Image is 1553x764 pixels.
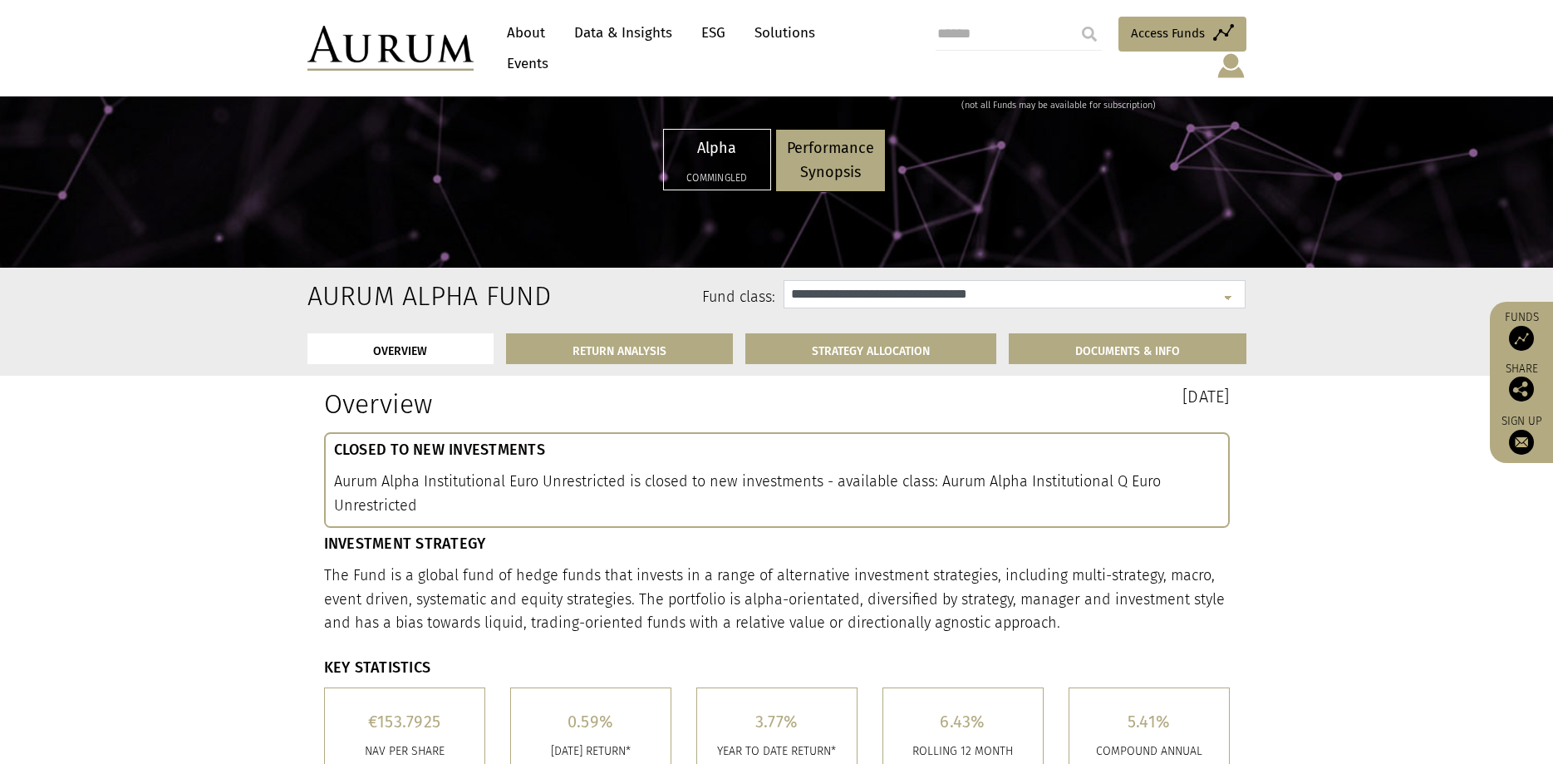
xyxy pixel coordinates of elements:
[324,388,764,420] h1: Overview
[675,173,759,183] h5: Commingled
[1498,310,1545,351] a: Funds
[499,48,548,79] a: Events
[1131,23,1205,43] span: Access Funds
[324,535,486,553] strong: INVESTMENT STRATEGY
[1509,326,1534,351] img: Access Funds
[789,388,1230,405] h3: [DATE]
[896,713,1030,730] h5: 6.43%
[337,742,472,761] p: Nav per share
[468,287,776,308] label: Fund class:
[523,742,658,761] p: [DATE] RETURN*
[961,98,1238,113] div: (not all Funds may be available for subscription)
[337,713,472,730] h5: €153.7925
[566,17,681,48] a: Data & Insights
[1073,17,1106,51] input: Submit
[506,333,733,364] a: RETURN ANALYSIS
[1509,430,1534,455] img: Sign up to our newsletter
[746,17,823,48] a: Solutions
[334,441,545,459] strong: CLOSED TO NEW INVESTMENTS
[324,658,431,677] strong: KEY STATISTICS
[324,564,1230,635] p: The Fund is a global fund of hedge funds that invests in a range of alternative investment strate...
[693,17,734,48] a: ESG
[710,713,844,730] h5: 3.77%
[1498,414,1545,455] a: Sign up
[745,333,996,364] a: STRATEGY ALLOCATION
[1216,52,1246,80] img: account-icon.svg
[1498,363,1545,402] div: Share
[1509,377,1534,402] img: Share this post
[675,136,759,160] p: Alpha
[523,713,658,730] h5: 0.59%
[307,280,443,312] h2: Aurum Alpha Fund
[787,136,874,185] p: Performance Synopsis
[307,26,474,71] img: Aurum
[1009,333,1246,364] a: DOCUMENTS & INFO
[1118,17,1246,52] a: Access Funds
[1082,713,1216,730] h5: 5.41%
[499,17,553,48] a: About
[334,470,1220,518] p: Aurum Alpha Institutional Euro Unrestricted is closed to new investments - available class: Aurum...
[710,742,844,761] p: YEAR TO DATE RETURN*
